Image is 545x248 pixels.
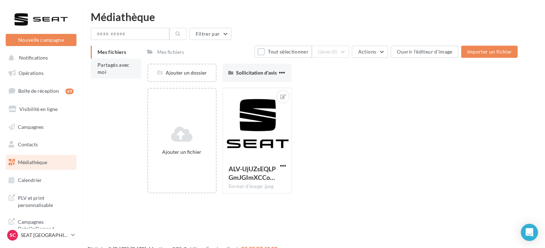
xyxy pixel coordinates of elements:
span: Importer un fichier [467,49,512,55]
div: Ajouter un fichier [151,148,213,156]
a: Boîte de réception49 [4,83,78,98]
div: 49 [65,88,74,94]
span: Visibilité en ligne [19,106,57,112]
button: Gérer(0) [312,46,349,58]
span: Actions [358,49,376,55]
button: Ouvrir l'éditeur d'image [391,46,458,58]
div: Format d'image: jpeg [229,183,286,190]
span: Campagnes [18,123,44,130]
a: Visibilité en ligne [4,102,78,117]
a: Campagnes DataOnDemand [4,214,78,235]
span: Médiathèque [18,159,47,165]
a: Contacts [4,137,78,152]
span: Calendrier [18,177,42,183]
span: Opérations [19,70,44,76]
button: Filtrer par [189,28,231,40]
a: SC SEAT [GEOGRAPHIC_DATA] [6,228,76,242]
p: SEAT [GEOGRAPHIC_DATA] [21,232,68,239]
span: PLV et print personnalisable [18,193,74,208]
div: Mes fichiers [157,49,184,56]
a: Opérations [4,66,78,81]
span: Sollicitation d'avis [236,70,277,76]
span: (0) [331,49,337,55]
span: Mes fichiers [97,49,126,55]
div: Open Intercom Messenger [521,224,538,241]
span: ALV-UjUZsEQLPGmJGImXCCoG682WoEmBjLk3wwLMN3_KWTNxrwGqr022 [229,165,276,181]
span: SC [10,232,16,239]
a: PLV et print personnalisable [4,190,78,211]
button: Actions [352,46,387,58]
button: Tout sélectionner [254,46,311,58]
span: Contacts [18,141,38,147]
span: Campagnes DataOnDemand [18,217,74,232]
div: Ajouter un dossier [148,69,216,76]
a: Calendrier [4,173,78,188]
a: Campagnes [4,120,78,135]
span: Notifications [19,55,48,61]
button: Nouvelle campagne [6,34,76,46]
span: Boîte de réception [18,88,59,94]
a: Médiathèque [4,155,78,170]
button: Importer un fichier [461,46,517,58]
div: Médiathèque [91,11,536,22]
span: Partagés avec moi [97,62,130,75]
